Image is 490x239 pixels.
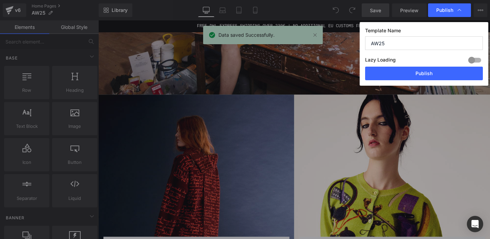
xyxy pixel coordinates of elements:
[365,28,483,36] label: Template Name
[436,7,453,13] span: Publish
[365,55,396,67] label: Lazy Loading
[104,3,308,8] span: FREE DHL EXPRESS SHIPPING OVER 230€ | NO ADDITIONAL EU CUSTOMS FEES ON ORDERS
[365,67,483,80] button: Publish
[467,216,483,232] div: Open Intercom Messenger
